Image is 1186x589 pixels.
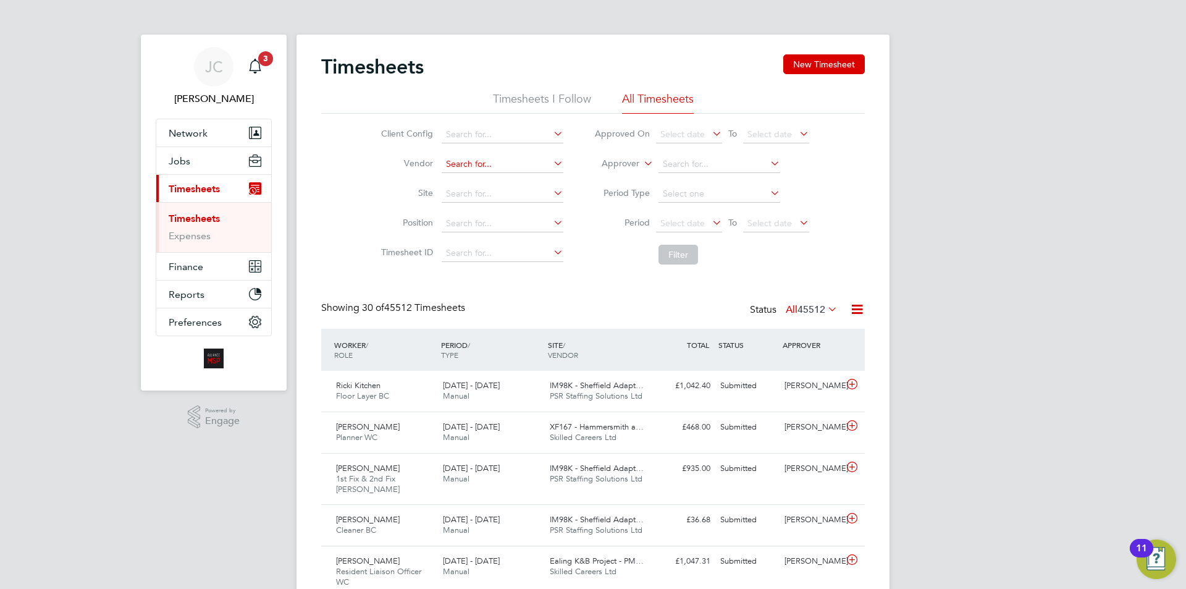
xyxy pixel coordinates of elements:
[442,156,563,173] input: Search for...
[658,185,780,203] input: Select one
[336,432,377,443] span: Planner WC
[336,380,381,391] span: Ricki Kitchen
[377,128,433,139] label: Client Config
[321,54,424,79] h2: Timesheets
[563,340,565,350] span: /
[336,525,376,535] span: Cleaner BC
[188,405,240,429] a: Powered byEngage
[377,158,433,169] label: Vendor
[156,91,272,106] span: Jodie Canning
[780,510,844,530] div: [PERSON_NAME]
[715,551,780,572] div: Submitted
[205,416,240,426] span: Engage
[715,510,780,530] div: Submitted
[336,422,400,432] span: [PERSON_NAME]
[204,349,224,368] img: alliancemsp-logo-retina.png
[258,51,273,66] span: 3
[141,35,287,391] nav: Main navigation
[550,514,644,525] span: IM98K - Sheffield Adapt…
[584,158,639,170] label: Approver
[336,556,400,566] span: [PERSON_NAME]
[442,126,563,143] input: Search for...
[336,391,389,401] span: Floor Layer BC
[1136,548,1147,564] div: 11
[747,129,792,140] span: Select date
[362,302,465,314] span: 45512 Timesheets
[205,405,240,416] span: Powered by
[169,316,222,328] span: Preferences
[321,302,468,315] div: Showing
[205,59,223,75] span: JC
[545,334,652,366] div: SITE
[336,514,400,525] span: [PERSON_NAME]
[336,566,421,587] span: Resident Liaison Officer WC
[797,303,825,316] span: 45512
[156,202,271,252] div: Timesheets
[550,380,644,391] span: IM98K - Sheffield Adapt…
[651,376,715,396] div: £1,042.40
[780,376,844,396] div: [PERSON_NAME]
[550,556,644,566] span: Ealing K&B Project - PM…
[156,175,271,202] button: Timesheets
[594,217,650,228] label: Period
[443,556,500,566] span: [DATE] - [DATE]
[550,463,644,473] span: IM98K - Sheffield Adapt…
[715,334,780,356] div: STATUS
[169,127,208,139] span: Network
[441,350,458,360] span: TYPE
[548,350,578,360] span: VENDOR
[334,350,353,360] span: ROLE
[780,459,844,479] div: [PERSON_NAME]
[715,459,780,479] div: Submitted
[493,91,591,114] li: Timesheets I Follow
[156,281,271,308] button: Reports
[443,566,469,577] span: Manual
[780,551,844,572] div: [PERSON_NAME]
[336,473,400,494] span: 1st Fix & 2nd Fix [PERSON_NAME]
[169,261,203,273] span: Finance
[660,218,705,229] span: Select date
[550,432,616,443] span: Skilled Careers Ltd
[443,473,469,484] span: Manual
[783,54,865,74] button: New Timesheet
[169,155,190,167] span: Jobs
[550,566,616,577] span: Skilled Careers Ltd
[442,245,563,262] input: Search for...
[550,391,642,401] span: PSR Staffing Solutions Ltd
[443,432,469,443] span: Manual
[156,47,272,106] a: JC[PERSON_NAME]
[377,187,433,198] label: Site
[550,422,644,432] span: XF167 - Hammersmith a…
[169,213,220,224] a: Timesheets
[747,218,792,229] span: Select date
[687,340,709,350] span: TOTAL
[725,125,741,142] span: To
[651,459,715,479] div: £935.00
[786,303,838,316] label: All
[156,253,271,280] button: Finance
[550,525,642,535] span: PSR Staffing Solutions Ltd
[362,302,384,314] span: 30 of
[156,308,271,336] button: Preferences
[156,349,272,368] a: Go to home page
[331,334,438,366] div: WORKER
[443,422,500,432] span: [DATE] - [DATE]
[780,334,844,356] div: APPROVER
[594,187,650,198] label: Period Type
[658,156,780,173] input: Search for...
[651,551,715,572] div: £1,047.31
[443,391,469,401] span: Manual
[156,147,271,174] button: Jobs
[169,230,211,242] a: Expenses
[443,525,469,535] span: Manual
[377,247,433,258] label: Timesheet ID
[443,380,500,391] span: [DATE] - [DATE]
[169,183,220,195] span: Timesheets
[156,119,271,146] button: Network
[443,514,500,525] span: [DATE] - [DATE]
[366,340,368,350] span: /
[750,302,840,319] div: Status
[442,185,563,203] input: Search for...
[243,47,267,87] a: 3
[651,510,715,530] div: £36.68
